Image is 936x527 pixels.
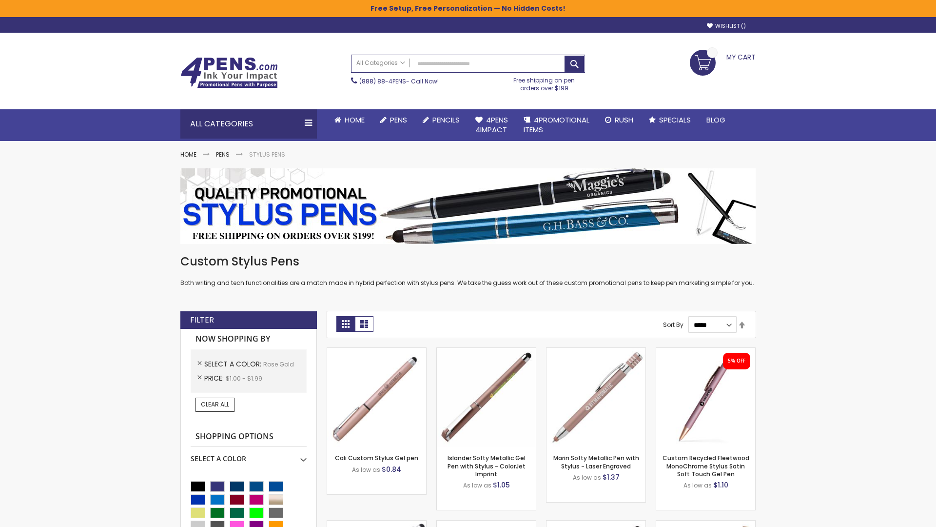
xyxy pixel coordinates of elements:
[546,347,645,356] a: Marin Softy Metallic Pen with Stylus - Laser Engraved-Rose Gold
[327,109,372,131] a: Home
[659,115,691,125] span: Specials
[190,315,214,325] strong: Filter
[191,426,307,447] strong: Shopping Options
[180,254,756,269] h1: Custom Stylus Pens
[372,109,415,131] a: Pens
[382,465,401,474] span: $0.84
[437,348,536,447] img: Islander Softy Metallic Gel Pen with Stylus - ColorJet Imprint-Rose Gold
[351,55,410,71] a: All Categories
[201,400,229,408] span: Clear All
[597,109,641,131] a: Rush
[699,109,733,131] a: Blog
[615,115,633,125] span: Rush
[390,115,407,125] span: Pens
[728,358,745,365] div: 5% OFF
[656,347,755,356] a: Custom Recycled Fleetwood MonoChrome Stylus Satin Soft Touch Gel Pen-Rose Gold
[216,150,230,159] a: Pens
[475,115,508,135] span: 4Pens 4impact
[553,454,639,470] a: Marin Softy Metallic Pen with Stylus - Laser Engraved
[226,374,262,383] span: $1.00 - $1.99
[683,481,712,489] span: As low as
[345,115,365,125] span: Home
[432,115,460,125] span: Pencils
[573,473,601,482] span: As low as
[352,466,380,474] span: As low as
[448,454,526,478] a: Islander Softy Metallic Gel Pen with Stylus - ColorJet Imprint
[327,348,426,447] img: Cali Custom Stylus Gel pen-Rose Gold
[356,59,405,67] span: All Categories
[504,73,585,92] div: Free shipping on pen orders over $199
[468,109,516,141] a: 4Pens4impact
[327,347,426,356] a: Cali Custom Stylus Gel pen-Rose Gold
[663,454,749,478] a: Custom Recycled Fleetwood MonoChrome Stylus Satin Soft Touch Gel Pen
[180,109,317,139] div: All Categories
[713,480,728,490] span: $1.10
[195,398,234,411] a: Clear All
[641,109,699,131] a: Specials
[180,57,278,88] img: 4Pens Custom Pens and Promotional Products
[603,472,620,482] span: $1.37
[263,360,294,368] span: Rose Gold
[336,316,355,332] strong: Grid
[335,454,418,462] a: Cali Custom Stylus Gel pen
[546,348,645,447] img: Marin Softy Metallic Pen with Stylus - Laser Engraved-Rose Gold
[204,359,263,369] span: Select A Color
[191,447,307,464] div: Select A Color
[415,109,468,131] a: Pencils
[204,373,226,383] span: Price
[706,115,725,125] span: Blog
[437,347,536,356] a: Islander Softy Metallic Gel Pen with Stylus - ColorJet Imprint-Rose Gold
[249,150,285,159] strong: Stylus Pens
[663,321,683,329] label: Sort By
[707,22,746,30] a: Wishlist
[516,109,597,141] a: 4PROMOTIONALITEMS
[463,481,491,489] span: As low as
[180,168,756,244] img: Stylus Pens
[180,150,196,159] a: Home
[524,115,589,135] span: 4PROMOTIONAL ITEMS
[359,77,439,85] span: - Call Now!
[493,480,510,490] span: $1.05
[180,254,756,287] div: Both writing and tech functionalities are a match made in hybrid perfection with stylus pens. We ...
[191,329,307,349] strong: Now Shopping by
[656,348,755,447] img: Custom Recycled Fleetwood MonoChrome Stylus Satin Soft Touch Gel Pen-Rose Gold
[359,77,406,85] a: (888) 88-4PENS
